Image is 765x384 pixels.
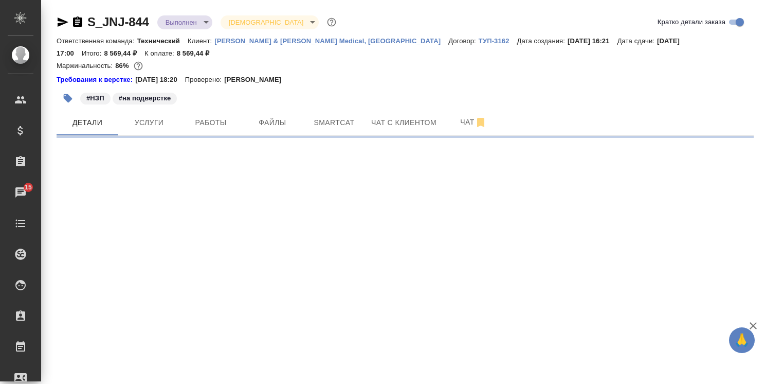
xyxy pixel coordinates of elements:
span: Кратко детали заказа [658,17,725,27]
p: 8 569,44 ₽ [104,49,144,57]
p: Дата сдачи: [617,37,657,45]
p: 8 569,44 ₽ [177,49,217,57]
div: Выполнен [157,15,212,29]
button: Скопировать ссылку для ЯМессенджера [57,16,69,28]
a: S_JNJ-844 [87,15,149,29]
button: 🙏 [729,327,755,353]
p: Проверено: [185,75,225,85]
button: Скопировать ссылку [71,16,84,28]
button: Выполнен [162,18,200,27]
span: 15 [19,182,38,193]
p: #на подверстке [119,93,171,103]
span: на подверстке [112,93,178,102]
p: [DATE] 18:20 [135,75,185,85]
p: #НЗП [86,93,104,103]
a: [PERSON_NAME] & [PERSON_NAME] Medical, [GEOGRAPHIC_DATA] [214,36,448,45]
span: Файлы [248,116,297,129]
p: К оплате: [144,49,177,57]
span: Работы [186,116,235,129]
div: Нажми, чтобы открыть папку с инструкцией [57,75,135,85]
div: Выполнен [221,15,319,29]
span: Чат с клиентом [371,116,436,129]
p: [PERSON_NAME] & [PERSON_NAME] Medical, [GEOGRAPHIC_DATA] [214,37,448,45]
span: Чат [449,116,498,129]
p: Итого: [82,49,104,57]
button: Доп статусы указывают на важность/срочность заказа [325,15,338,29]
a: Требования к верстке: [57,75,135,85]
a: 15 [3,180,39,205]
svg: Отписаться [475,116,487,129]
span: 🙏 [733,329,751,351]
p: Ответственная команда: [57,37,137,45]
button: [DEMOGRAPHIC_DATA] [226,18,306,27]
a: ТУП-3162 [479,36,517,45]
p: Дата создания: [517,37,568,45]
button: Добавить тэг [57,87,79,110]
p: Договор: [448,37,479,45]
p: Клиент: [188,37,214,45]
span: Smartcat [309,116,359,129]
span: НЗП [79,93,112,102]
span: Детали [63,116,112,129]
button: 1013.06 RUB; [132,59,145,73]
span: Услуги [124,116,174,129]
p: ТУП-3162 [479,37,517,45]
p: [PERSON_NAME] [224,75,289,85]
p: Маржинальность: [57,62,115,69]
p: 86% [115,62,131,69]
p: [DATE] 16:21 [568,37,617,45]
p: Технический [137,37,188,45]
